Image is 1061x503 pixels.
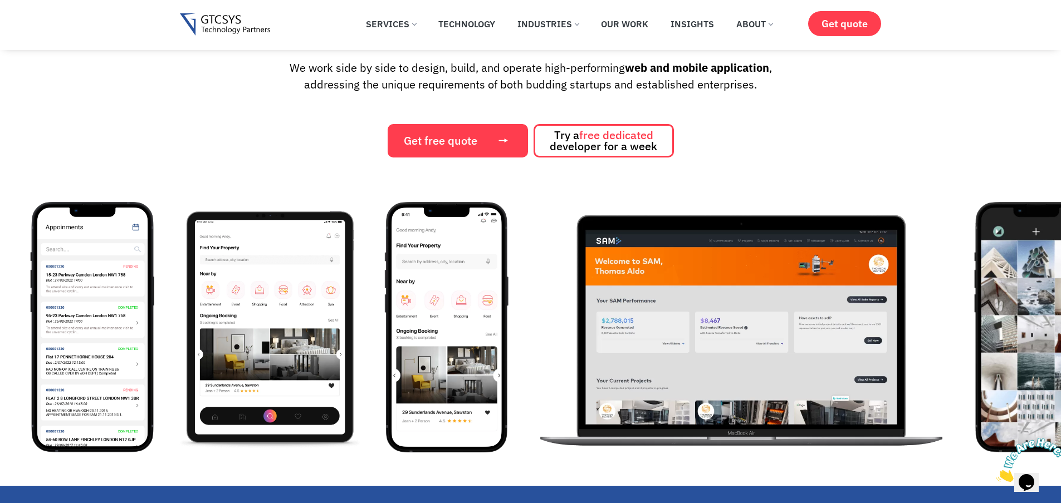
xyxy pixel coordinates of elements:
a: Get quote [808,11,881,36]
a: Get free quote [388,124,528,157]
span: Get quote [822,18,868,29]
img: Hapa mobile app developed by the Best Web and Mobile App Development Company [384,202,509,452]
span: Get free quote [404,135,477,146]
img: SAM app by the Best Web and Mobile App Development Company [531,202,952,452]
div: 9 / 12 [384,202,531,452]
div: 10 / 12 [531,202,974,452]
a: Insights [662,12,722,36]
div: 8 / 12 [177,202,385,452]
p: We work side by side to design, build, and operate high-performing , addressing the unique requir... [271,60,790,93]
a: About [728,12,781,36]
span: Try a developer for a week [550,130,657,152]
span: free dedicated [579,127,653,142]
iframe: chat widget [992,433,1061,486]
img: Gtcsys logo [180,13,271,36]
a: Try afree dedicated developer for a week [534,124,674,157]
a: Technology [430,12,503,36]
div: 7 / 12 [30,202,176,452]
img: Hapa Tablet app developed by the Best Web and Mobile App Development Company [177,202,363,452]
img: S4B mobile app by the Best Web and Mobile App Development Company [30,202,154,452]
img: Chat attention grabber [4,4,74,48]
a: Industries [509,12,587,36]
a: Our Work [593,12,657,36]
strong: web and mobile application [625,60,769,75]
a: Services [358,12,424,36]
